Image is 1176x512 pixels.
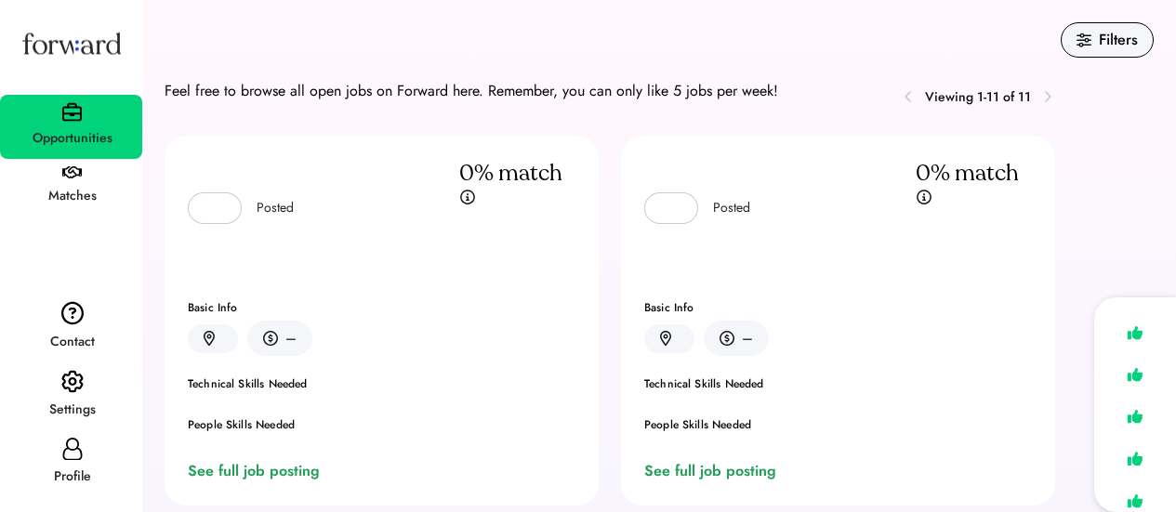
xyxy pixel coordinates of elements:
[19,15,125,72] img: Forward logo
[916,189,932,206] img: info.svg
[1122,445,1148,472] img: like.svg
[1122,403,1148,430] img: like.svg
[200,197,222,219] img: yH5BAEAAAAALAAAAAABAAEAAAIBRAA7
[2,466,142,488] div: Profile
[188,460,327,482] div: See full job posting
[165,80,778,102] div: Feel free to browse all open jobs on Forward here. Remember, you can only like 5 jobs per week!
[62,102,82,122] img: briefcase.svg
[742,327,753,349] div: –
[644,419,1032,430] div: People Skills Needed
[2,185,142,207] div: Matches
[204,331,215,347] img: location.svg
[188,419,575,430] div: People Skills Needed
[720,330,734,347] img: money.svg
[644,460,784,482] div: See full job posting
[916,159,1019,189] div: 0% match
[188,378,575,389] div: Technical Skills Needed
[188,302,575,313] div: Basic Info
[1122,320,1148,347] img: like.svg
[2,399,142,421] div: Settings
[2,127,142,150] div: Opportunities
[1077,33,1091,47] img: filters.svg
[257,199,294,217] div: Posted
[713,199,750,217] div: Posted
[285,327,297,349] div: –
[61,370,84,394] img: settings.svg
[459,159,562,189] div: 0% match
[1122,361,1148,388] img: like.svg
[61,301,84,325] img: contact.svg
[644,302,1032,313] div: Basic Info
[1099,29,1138,51] div: Filters
[644,378,1032,389] div: Technical Skills Needed
[925,87,1031,107] div: Viewing 1-11 of 11
[2,331,142,353] div: Contact
[263,330,278,347] img: money.svg
[459,189,476,206] img: info.svg
[656,197,679,219] img: yH5BAEAAAAALAAAAAABAAEAAAIBRAA7
[62,166,82,179] img: handshake.svg
[660,331,671,347] img: location.svg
